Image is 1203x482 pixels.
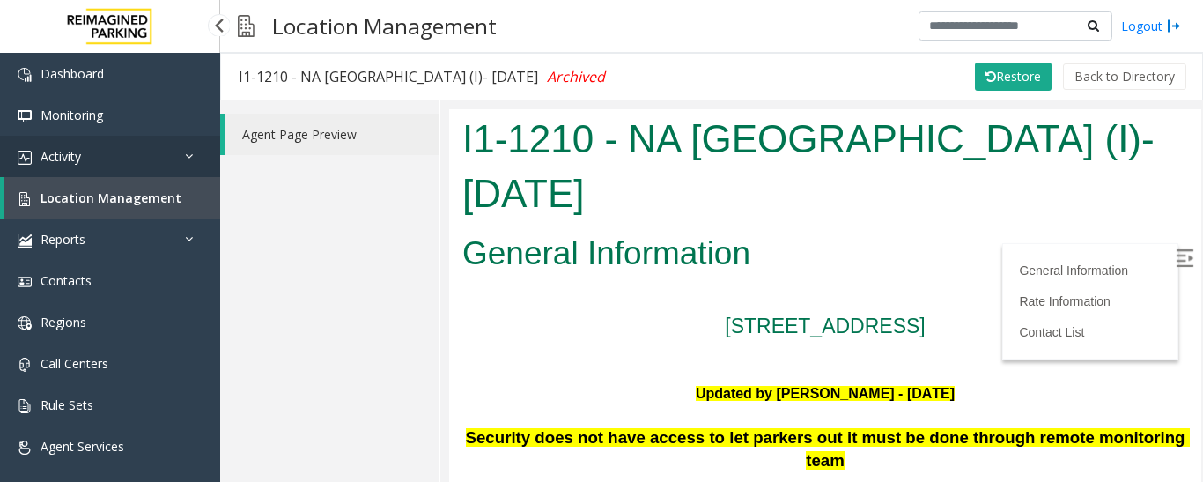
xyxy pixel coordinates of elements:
span: Archived [547,67,605,86]
a: Location Management [4,177,220,219]
span: Rule Sets [41,397,93,413]
img: 'icon' [18,192,32,206]
span: Contacts [41,272,92,289]
span: Call Centers [41,355,108,372]
span: Regions [41,314,86,330]
span: Monitoring [41,107,103,123]
button: Back to Directory [1063,63,1186,90]
img: 'icon' [18,275,32,289]
img: 'icon' [18,234,32,248]
img: 'icon' [18,399,32,413]
a: General Information [570,154,679,168]
span: Security does not have access to let parkers out it must be done through remote monitoring team [17,319,741,360]
a: Logout [1121,17,1181,35]
div: I1-1210 - NA [GEOGRAPHIC_DATA] (I)- [DATE] [239,65,605,88]
span: Dashboard [41,65,104,82]
img: 'icon' [18,68,32,82]
h1: I1-1210 - NA [GEOGRAPHIC_DATA] (I)- [DATE] [13,3,739,111]
img: logout [1167,17,1181,35]
h3: Location Management [263,4,506,48]
a: Agent Page Preview [225,114,439,155]
img: 'icon' [18,441,32,455]
img: 'icon' [18,151,32,165]
button: Restore [975,63,1052,91]
a: Contact List [570,216,635,230]
span: Location Management [41,189,181,206]
a: Rate Information [570,185,661,199]
h2: General Information [13,122,739,167]
a: [STREET_ADDRESS] [276,205,476,228]
span: Reports [41,231,85,248]
img: 'icon' [18,316,32,330]
span: Activity [41,148,81,165]
span: Updated by [PERSON_NAME] - [DATE] [247,277,506,292]
img: Open/Close Sidebar Menu [727,140,744,158]
img: pageIcon [238,4,255,48]
img: 'icon' [18,358,32,372]
span: Agent Services [41,438,124,455]
img: 'icon' [18,109,32,123]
